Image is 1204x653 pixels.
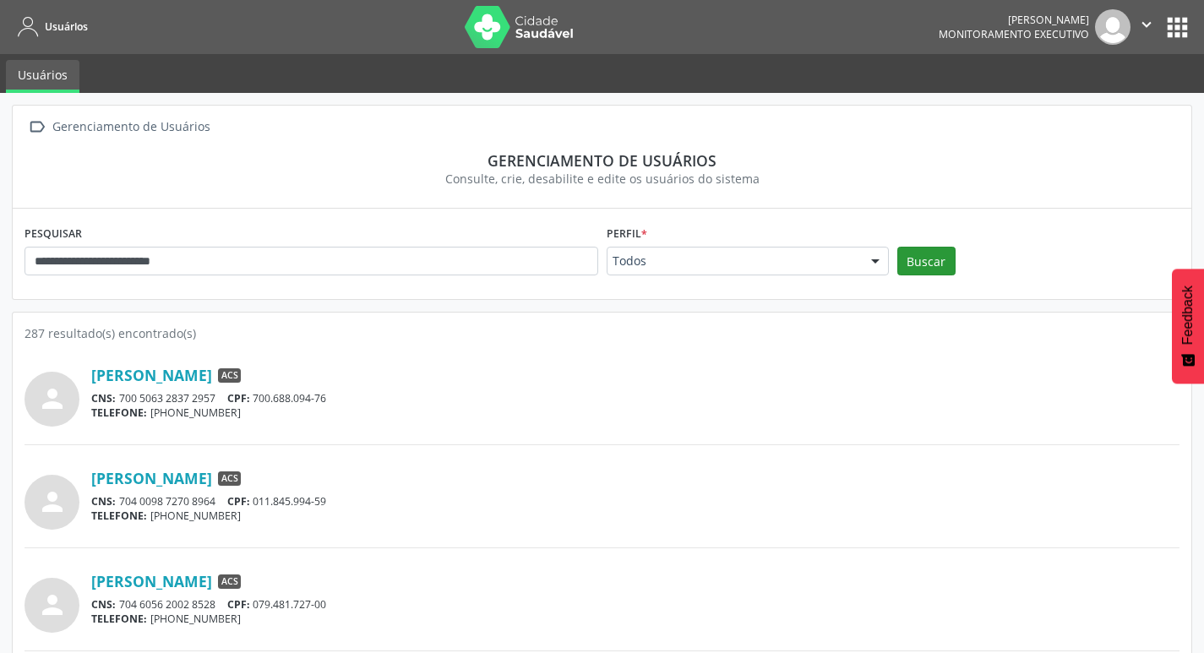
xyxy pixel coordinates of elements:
[12,13,88,41] a: Usuários
[36,170,1168,188] div: Consulte, crie, desabilite e edite os usuários do sistema
[25,115,213,139] a:  Gerenciamento de Usuários
[91,469,212,487] a: [PERSON_NAME]
[1095,9,1130,45] img: img
[218,574,241,590] span: ACS
[607,220,647,247] label: Perfil
[25,220,82,247] label: PESQUISAR
[91,509,1179,523] div: [PHONE_NUMBER]
[1180,286,1196,345] span: Feedback
[91,366,212,384] a: [PERSON_NAME]
[36,151,1168,170] div: Gerenciamento de usuários
[939,27,1089,41] span: Monitoramento Executivo
[49,115,213,139] div: Gerenciamento de Usuários
[91,405,147,420] span: TELEFONE:
[91,612,1179,626] div: [PHONE_NUMBER]
[37,384,68,414] i: person
[91,391,116,405] span: CNS:
[1163,13,1192,42] button: apps
[218,368,241,384] span: ACS
[37,487,68,517] i: person
[91,391,1179,405] div: 700 5063 2837 2957 700.688.094-76
[218,471,241,487] span: ACS
[613,253,854,269] span: Todos
[1172,269,1204,384] button: Feedback - Mostrar pesquisa
[227,391,250,405] span: CPF:
[25,324,1179,342] div: 287 resultado(s) encontrado(s)
[91,494,1179,509] div: 704 0098 7270 8964 011.845.994-59
[227,494,250,509] span: CPF:
[91,597,1179,612] div: 704 6056 2002 8528 079.481.727-00
[91,405,1179,420] div: [PHONE_NUMBER]
[91,597,116,612] span: CNS:
[25,115,49,139] i: 
[939,13,1089,27] div: [PERSON_NAME]
[91,509,147,523] span: TELEFONE:
[6,60,79,93] a: Usuários
[91,494,116,509] span: CNS:
[91,612,147,626] span: TELEFONE:
[37,590,68,620] i: person
[91,572,212,590] a: [PERSON_NAME]
[45,19,88,34] span: Usuários
[227,597,250,612] span: CPF:
[1137,15,1156,34] i: 
[1130,9,1163,45] button: 
[897,247,956,275] button: Buscar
